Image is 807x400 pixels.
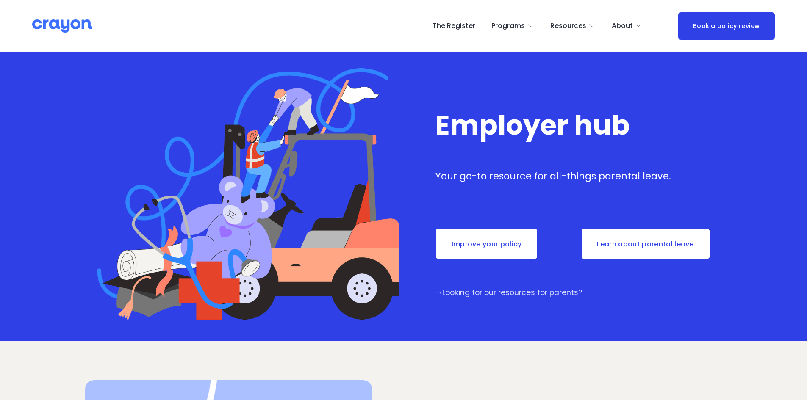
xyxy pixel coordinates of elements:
[491,19,534,33] a: folder dropdown
[32,19,92,33] img: Crayon
[435,228,538,259] a: Improve your policy
[491,20,525,32] span: Programs
[678,12,775,40] a: Book a policy review
[550,19,596,33] a: folder dropdown
[442,287,582,298] a: Looking for our resources for parents?
[435,287,443,298] span: →
[550,20,586,32] span: Resources
[433,19,475,33] a: The Register
[612,20,633,32] span: About
[581,228,710,259] a: Learn about parental leave
[435,169,722,184] p: Your go-to resource for all-things parental leave.
[612,19,642,33] a: folder dropdown
[435,111,722,140] h1: Employer hub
